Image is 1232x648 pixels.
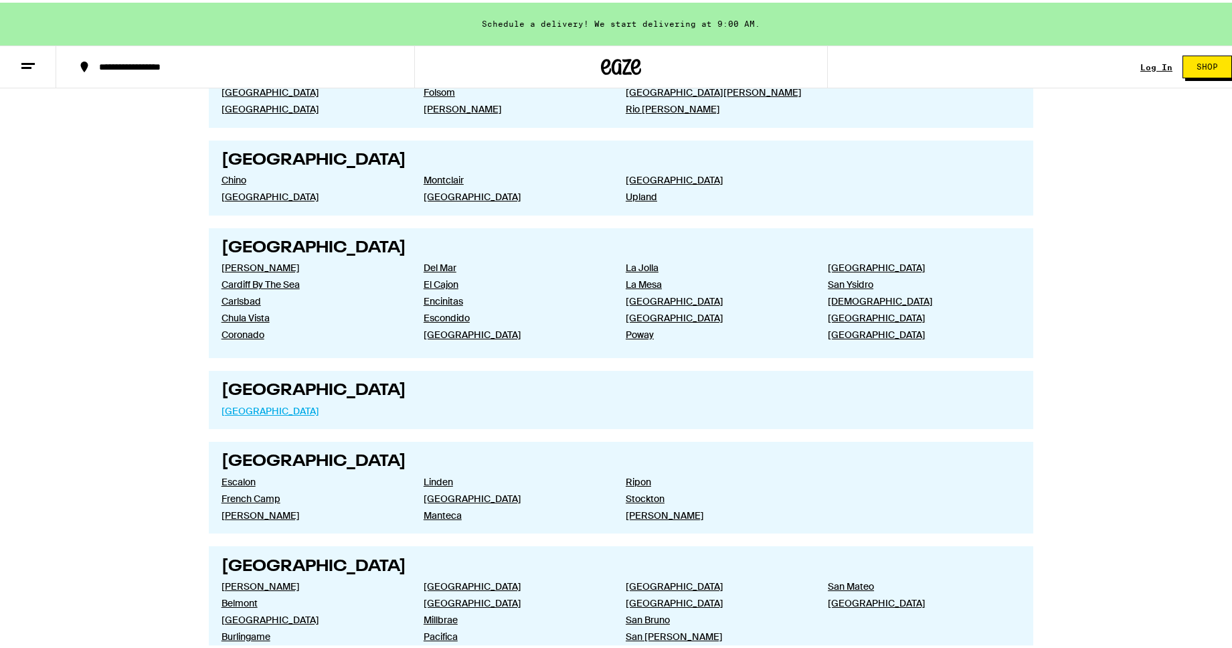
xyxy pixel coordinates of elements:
[626,293,806,305] a: [GEOGRAPHIC_DATA]
[828,259,1008,271] a: [GEOGRAPHIC_DATA]
[424,594,604,606] a: [GEOGRAPHIC_DATA]
[424,259,604,271] a: Del Mar
[222,556,1021,572] h2: [GEOGRAPHIC_DATA]
[828,594,1008,606] a: [GEOGRAPHIC_DATA]
[626,188,806,200] a: Upland
[424,293,604,305] a: Encinitas
[222,276,402,288] a: Cardiff By The Sea
[222,100,402,112] a: [GEOGRAPHIC_DATA]
[828,293,1008,305] a: [DEMOGRAPHIC_DATA]
[222,171,402,183] a: Chino
[222,451,1021,467] h2: [GEOGRAPHIC_DATA]
[424,276,604,288] a: El Cajon
[828,309,1008,321] a: [GEOGRAPHIC_DATA]
[1182,53,1232,76] button: Shop
[828,326,1008,338] a: [GEOGRAPHIC_DATA]
[626,326,806,338] a: Poway
[222,507,402,519] a: [PERSON_NAME]
[626,276,806,288] a: La Mesa
[626,473,806,485] a: Ripon
[222,578,402,590] a: [PERSON_NAME]
[222,380,1021,396] h2: [GEOGRAPHIC_DATA]
[626,100,806,112] a: Rio [PERSON_NAME]
[1140,60,1172,69] a: Log In
[424,326,604,338] a: [GEOGRAPHIC_DATA]
[424,188,604,200] a: [GEOGRAPHIC_DATA]
[222,473,402,485] a: Escalon
[424,578,604,590] a: [GEOGRAPHIC_DATA]
[626,507,806,519] a: [PERSON_NAME]
[424,309,604,321] a: Escondido
[222,150,1021,166] h2: [GEOGRAPHIC_DATA]
[222,293,402,305] a: Carlsbad
[222,188,402,200] a: [GEOGRAPHIC_DATA]
[626,259,806,271] a: La Jolla
[626,578,806,590] a: [GEOGRAPHIC_DATA]
[626,628,806,640] a: San [PERSON_NAME]
[222,611,402,623] a: [GEOGRAPHIC_DATA]
[222,326,402,338] a: Coronado
[1197,60,1218,68] span: Shop
[424,611,604,623] a: Millbrae
[222,238,1021,254] h2: [GEOGRAPHIC_DATA]
[626,171,806,183] a: [GEOGRAPHIC_DATA]
[222,309,402,321] a: Chula Vista
[222,628,402,640] a: Burlingame
[424,628,604,640] a: Pacifica
[626,490,806,502] a: Stockton
[424,490,604,502] a: [GEOGRAPHIC_DATA]
[626,84,806,96] a: [GEOGRAPHIC_DATA][PERSON_NAME]
[828,578,1008,590] a: San Mateo
[222,490,402,502] a: French Camp
[626,611,806,623] a: San Bruno
[626,594,806,606] a: [GEOGRAPHIC_DATA]
[222,402,402,414] a: [GEOGRAPHIC_DATA]
[222,259,402,271] a: [PERSON_NAME]
[424,171,604,183] a: Montclair
[222,84,402,96] a: [GEOGRAPHIC_DATA]
[424,100,604,112] a: [PERSON_NAME]
[424,473,604,485] a: Linden
[8,9,96,20] span: Hi. Need any help?
[222,594,402,606] a: Belmont
[424,84,604,96] a: Folsom
[626,309,806,321] a: [GEOGRAPHIC_DATA]
[828,276,1008,288] a: San Ysidro
[424,507,604,519] a: Manteca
